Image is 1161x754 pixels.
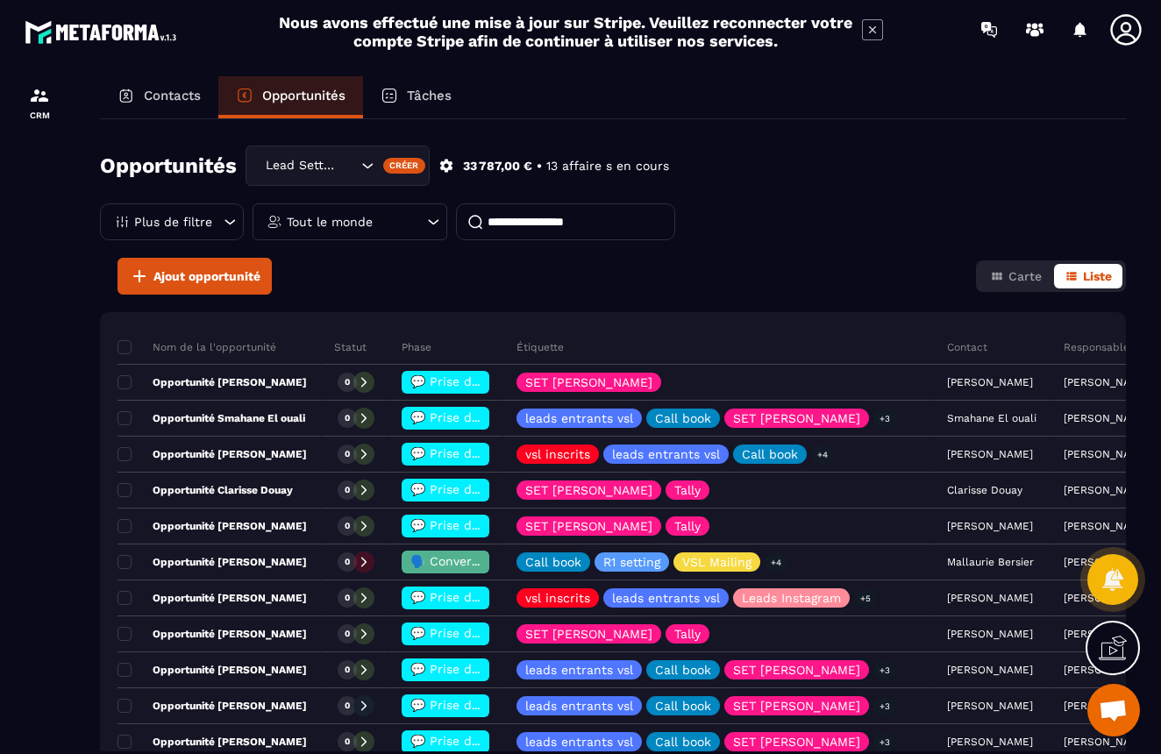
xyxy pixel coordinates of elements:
div: Search for option [246,146,430,186]
p: SET [PERSON_NAME] [525,520,652,532]
p: [PERSON_NAME] [1064,592,1150,604]
p: [PERSON_NAME] [1064,520,1150,532]
p: Opportunité [PERSON_NAME] [118,735,307,749]
p: vsl inscrits [525,592,590,604]
button: Ajout opportunité [118,258,272,295]
p: 0 [345,556,350,568]
p: 0 [345,520,350,532]
p: 0 [345,664,350,676]
p: [PERSON_NAME] [1064,556,1150,568]
p: Opportunités [262,88,345,103]
p: Étiquette [516,340,564,354]
p: SET [PERSON_NAME] [525,484,652,496]
p: Contacts [144,88,201,103]
p: Contact [947,340,987,354]
p: 0 [345,736,350,748]
p: 0 [345,592,350,604]
p: Opportunité Smahane El ouali [118,411,305,425]
p: +3 [873,409,896,428]
p: Opportunité [PERSON_NAME] [118,591,307,605]
p: +4 [765,553,787,572]
span: 💬 Prise de contact effectué [410,518,585,532]
p: Opportunité [PERSON_NAME] [118,627,307,641]
img: formation [29,85,50,106]
p: [PERSON_NAME] [1064,700,1150,712]
h2: Nous avons effectué une mise à jour sur Stripe. Veuillez reconnecter votre compte Stripe afin de ... [278,13,853,50]
p: [PERSON_NAME] [1064,412,1150,424]
p: Tally [674,628,701,640]
span: Carte [1008,269,1042,283]
p: • [537,158,542,174]
p: vsl inscrits [525,448,590,460]
p: 0 [345,628,350,640]
p: Opportunité [PERSON_NAME] [118,663,307,677]
p: 0 [345,412,350,424]
p: Responsable [1064,340,1129,354]
p: [PERSON_NAME] [1064,484,1150,496]
span: 💬 Prise de contact effectué [410,446,585,460]
span: 🗣️ Conversation en cours [410,554,566,568]
p: SET [PERSON_NAME] [733,664,860,676]
p: 33 787,00 € [463,158,532,174]
input: Search for option [339,156,357,175]
p: R1 setting [603,556,660,568]
p: 0 [345,484,350,496]
p: +5 [854,589,877,608]
p: Phase [402,340,431,354]
p: +3 [873,697,896,715]
p: leads entrants vsl [525,736,633,748]
img: logo [25,16,182,48]
span: 💬 Prise de contact effectué [410,698,585,712]
p: Opportunité [PERSON_NAME] [118,699,307,713]
span: 💬 Prise de contact effectué [410,626,585,640]
p: leads entrants vsl [525,412,633,424]
p: Call book [655,664,711,676]
a: Contacts [100,76,218,118]
p: SET [PERSON_NAME] [733,412,860,424]
a: formationformationCRM [4,72,75,133]
p: Opportunité Clarisse Douay [118,483,293,497]
div: Ouvrir le chat [1087,684,1140,736]
span: Ajout opportunité [153,267,260,285]
p: Statut [334,340,367,354]
p: [PERSON_NAME] [1064,448,1150,460]
p: SET [PERSON_NAME] [733,700,860,712]
a: Tâches [363,76,469,118]
p: leads entrants vsl [525,664,633,676]
p: Leads Instagram [742,592,841,604]
p: leads entrants vsl [525,700,633,712]
p: SET [PERSON_NAME] [525,628,652,640]
p: Opportunité [PERSON_NAME] [118,519,307,533]
span: 💬 Prise de contact effectué [410,410,585,424]
p: Nom de la l'opportunité [118,340,276,354]
span: 💬 Prise de contact effectué [410,734,585,748]
p: Opportunité [PERSON_NAME] [118,555,307,569]
span: 💬 Prise de contact effectué [410,662,585,676]
span: Lead Setting [261,156,339,175]
p: Opportunité [PERSON_NAME] [118,447,307,461]
span: 💬 Prise de contact effectué [410,590,585,604]
p: +3 [873,661,896,679]
p: Call book [525,556,581,568]
div: Créer [383,158,426,174]
span: 💬 Prise de contact effectué [410,482,585,496]
span: Liste [1083,269,1112,283]
p: Opportunité [PERSON_NAME] [118,375,307,389]
p: CRM [4,110,75,120]
p: [PERSON_NAME] [1064,664,1150,676]
p: leads entrants vsl [612,448,720,460]
p: Call book [655,700,711,712]
p: 0 [345,700,350,712]
p: +4 [811,445,834,464]
p: SET [PERSON_NAME] [733,736,860,748]
p: [PERSON_NAME] [1064,376,1150,388]
p: 13 affaire s en cours [546,158,669,174]
span: 💬 Prise de contact effectué [410,374,585,388]
p: Tally [674,520,701,532]
p: Tally [674,484,701,496]
p: SET [PERSON_NAME] [525,376,652,388]
p: [PERSON_NAME] [1064,736,1150,748]
button: Carte [979,264,1052,288]
p: +3 [873,733,896,751]
p: Call book [655,736,711,748]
